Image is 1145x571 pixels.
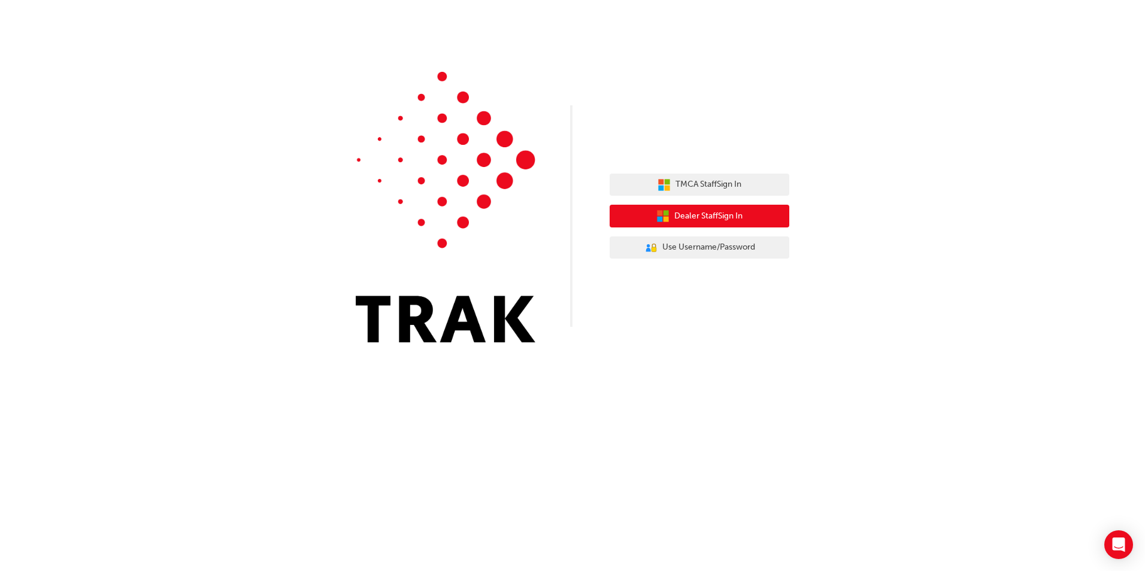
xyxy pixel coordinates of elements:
[610,174,789,196] button: TMCA StaffSign In
[610,205,789,227] button: Dealer StaffSign In
[356,72,535,342] img: Trak
[1104,530,1133,559] div: Open Intercom Messenger
[674,209,743,223] span: Dealer Staff Sign In
[676,178,741,192] span: TMCA Staff Sign In
[662,241,755,254] span: Use Username/Password
[610,236,789,259] button: Use Username/Password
